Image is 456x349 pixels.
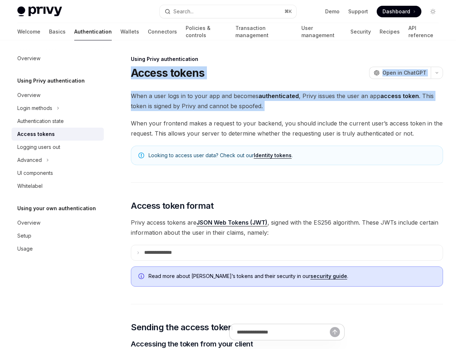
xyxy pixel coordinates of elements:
[12,141,104,154] a: Logging users out
[149,273,435,280] span: Read more about [PERSON_NAME]’s tokens and their security in our .
[196,219,267,226] a: JSON Web Tokens (JWT)
[380,92,419,100] strong: access token
[173,7,194,16] div: Search...
[377,6,421,17] a: Dashboard
[49,23,66,40] a: Basics
[131,200,214,212] span: Access token format
[120,23,139,40] a: Wallets
[325,8,340,15] a: Demo
[310,273,347,279] a: security guide
[17,6,62,17] img: light logo
[254,152,292,159] a: Identity tokens
[12,89,104,102] a: Overview
[138,153,144,158] svg: Note
[12,180,104,193] a: Whitelabel
[12,229,104,242] a: Setup
[17,23,40,40] a: Welcome
[380,23,400,40] a: Recipes
[17,76,85,85] h5: Using Privy authentication
[17,156,42,164] div: Advanced
[330,327,340,337] button: Send message
[382,8,410,15] span: Dashboard
[258,92,299,100] strong: authenticated
[284,9,292,14] span: ⌘ K
[17,244,33,253] div: Usage
[12,216,104,229] a: Overview
[148,23,177,40] a: Connectors
[17,169,53,177] div: UI components
[17,117,64,125] div: Authentication state
[382,69,426,76] span: Open in ChatGPT
[235,23,292,40] a: Transaction management
[12,242,104,255] a: Usage
[131,322,233,333] span: Sending the access token
[12,167,104,180] a: UI components
[138,273,146,280] svg: Info
[17,143,60,151] div: Logging users out
[17,204,96,213] h5: Using your own authentication
[17,91,40,100] div: Overview
[12,128,104,141] a: Access tokens
[301,23,342,40] a: User management
[17,218,40,227] div: Overview
[149,152,435,159] span: Looking to access user data? Check out our .
[12,115,104,128] a: Authentication state
[131,56,443,63] div: Using Privy authentication
[12,52,104,65] a: Overview
[17,130,55,138] div: Access tokens
[131,66,204,79] h1: Access tokens
[348,8,368,15] a: Support
[17,231,31,240] div: Setup
[350,23,371,40] a: Security
[186,23,227,40] a: Policies & controls
[369,67,431,79] button: Open in ChatGPT
[74,23,112,40] a: Authentication
[408,23,439,40] a: API reference
[131,91,443,111] span: When a user logs in to your app and becomes , Privy issues the user an app . This token is signed...
[17,54,40,63] div: Overview
[17,182,43,190] div: Whitelabel
[427,6,439,17] button: Toggle dark mode
[160,5,296,18] button: Search...⌘K
[131,217,443,238] span: Privy access tokens are , signed with the ES256 algorithm. These JWTs include certain information...
[131,118,443,138] span: When your frontend makes a request to your backend, you should include the current user’s access ...
[17,104,52,112] div: Login methods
